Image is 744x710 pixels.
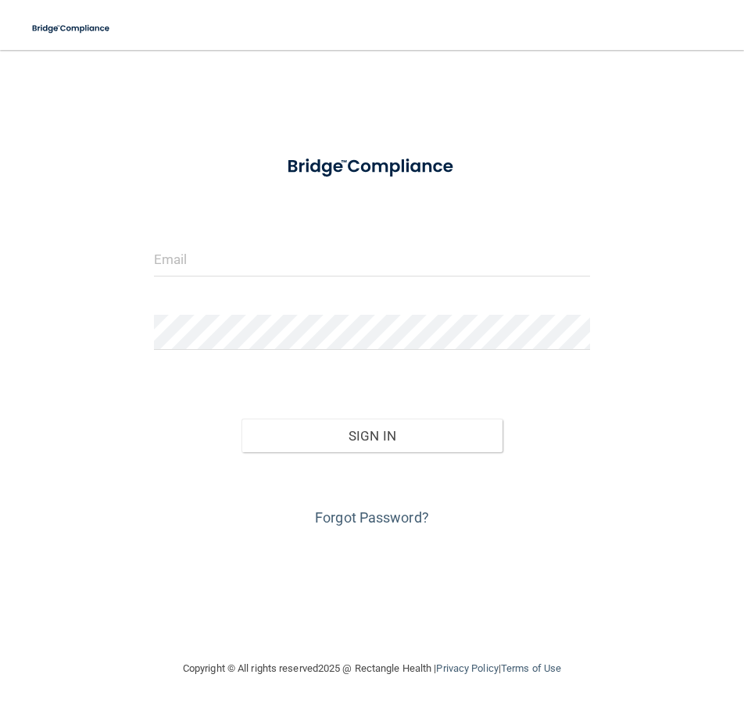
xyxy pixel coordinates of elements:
[87,644,657,694] div: Copyright © All rights reserved 2025 @ Rectangle Health | |
[241,419,503,453] button: Sign In
[23,12,120,45] img: bridge_compliance_login_screen.278c3ca4.svg
[315,509,429,526] a: Forgot Password?
[154,241,590,277] input: Email
[501,662,561,674] a: Terms of Use
[269,144,475,190] img: bridge_compliance_login_screen.278c3ca4.svg
[436,662,498,674] a: Privacy Policy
